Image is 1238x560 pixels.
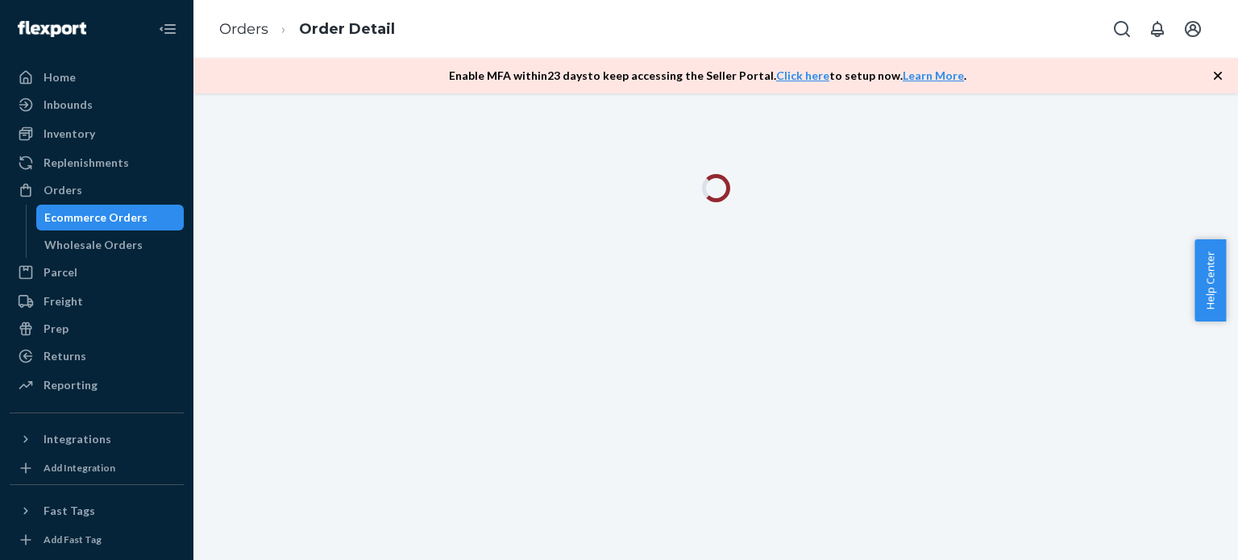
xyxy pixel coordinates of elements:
[10,458,184,478] a: Add Integration
[10,121,184,147] a: Inventory
[152,13,184,45] button: Close Navigation
[10,343,184,369] a: Returns
[10,288,184,314] a: Freight
[10,316,184,342] a: Prep
[903,68,964,82] a: Learn More
[1141,13,1174,45] button: Open notifications
[44,533,102,546] div: Add Fast Tag
[299,20,395,38] a: Order Detail
[44,431,111,447] div: Integrations
[10,177,184,203] a: Orders
[10,64,184,90] a: Home
[44,321,69,337] div: Prep
[44,155,129,171] div: Replenishments
[44,264,77,280] div: Parcel
[44,237,143,253] div: Wholesale Orders
[776,68,829,82] a: Click here
[44,69,76,85] div: Home
[36,205,185,230] a: Ecommerce Orders
[10,259,184,285] a: Parcel
[18,21,86,37] img: Flexport logo
[44,293,83,309] div: Freight
[206,6,408,53] ol: breadcrumbs
[449,68,966,84] p: Enable MFA within 23 days to keep accessing the Seller Portal. to setup now. .
[44,348,86,364] div: Returns
[1177,13,1209,45] button: Open account menu
[1194,239,1226,321] button: Help Center
[44,461,115,475] div: Add Integration
[10,426,184,452] button: Integrations
[36,232,185,258] a: Wholesale Orders
[10,92,184,118] a: Inbounds
[44,126,95,142] div: Inventory
[44,377,98,393] div: Reporting
[44,182,82,198] div: Orders
[44,503,95,519] div: Fast Tags
[10,150,184,176] a: Replenishments
[1106,13,1138,45] button: Open Search Box
[219,20,268,38] a: Orders
[44,209,147,226] div: Ecommerce Orders
[10,530,184,550] a: Add Fast Tag
[44,97,93,113] div: Inbounds
[10,372,184,398] a: Reporting
[10,498,184,524] button: Fast Tags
